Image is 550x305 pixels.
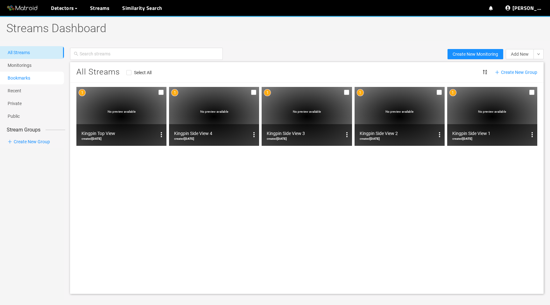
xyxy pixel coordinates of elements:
[537,53,540,56] span: down
[156,130,166,140] button: options
[6,4,38,13] img: Matroid logo
[92,137,102,140] b: [DATE]
[277,137,287,140] b: [DATE]
[174,137,194,140] span: created
[249,130,259,140] button: options
[80,49,219,58] input: Search streams
[122,4,162,12] a: Similarity Search
[452,130,527,137] div: Kingpin Side View 1
[184,137,194,140] b: [DATE]
[385,110,413,113] span: No preview available
[8,114,20,119] a: Public
[453,51,498,58] span: Create New Monitoring
[81,137,102,140] span: created
[370,137,380,140] b: [DATE]
[293,110,321,113] span: No preview available
[533,49,544,59] button: down
[81,130,156,137] div: Kingpin Top View
[495,70,499,74] span: plus
[267,130,342,137] div: Kingpin Side View 3
[506,49,534,59] button: Add New
[452,137,472,140] span: created
[434,130,445,140] button: options
[495,69,537,76] span: Create New Group
[108,110,136,113] span: No preview available
[478,110,506,113] span: No preview available
[8,139,12,144] span: plus
[131,70,154,75] span: Select All
[74,52,78,56] span: search
[8,88,21,93] a: Recent
[2,126,46,134] span: Stream Groups
[51,4,74,12] span: Detectors
[448,49,503,59] button: Create New Monitoring
[527,130,537,140] button: options
[342,130,352,140] button: options
[8,50,30,55] a: All Streams
[267,137,287,140] span: created
[8,63,32,68] a: Monitorings
[360,137,380,140] span: created
[8,75,30,81] a: Bookmarks
[511,51,529,58] span: Add New
[90,4,110,12] a: Streams
[174,130,249,137] div: Kingpin Side View 4
[8,101,22,106] a: Private
[200,110,228,113] span: No preview available
[462,137,472,140] b: [DATE]
[360,130,434,137] div: Kingpin Side View 2
[76,67,120,77] span: All Streams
